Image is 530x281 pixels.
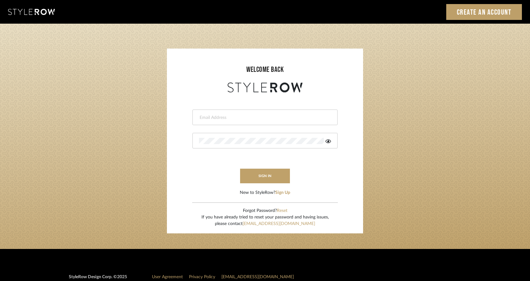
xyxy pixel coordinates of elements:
[277,208,287,214] button: Reset
[243,222,315,226] a: [EMAIL_ADDRESS][DOMAIN_NAME]
[446,4,522,20] a: Create an Account
[199,115,329,121] input: Email Address
[221,275,294,279] a: [EMAIL_ADDRESS][DOMAIN_NAME]
[189,275,215,279] a: Privacy Policy
[152,275,183,279] a: User Agreement
[173,64,357,75] div: welcome back
[201,214,329,227] div: If you have already tried to reset your password and having issues, please contact
[275,190,290,196] button: Sign Up
[201,208,329,214] div: Forgot Password?
[240,190,290,196] div: New to StyleRow?
[240,169,290,183] button: sign in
